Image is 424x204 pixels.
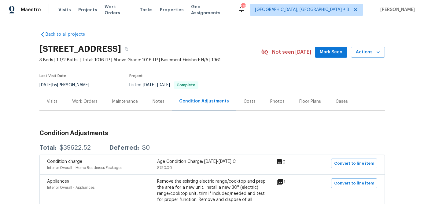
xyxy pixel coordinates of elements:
span: Projects [78,7,97,13]
span: Condition charge [47,159,82,164]
span: [DATE] [157,83,170,87]
span: Project [129,74,143,78]
div: Maintenance [112,98,138,105]
span: 3 Beds | 1 1/2 Baths | Total: 1016 ft² | Above Grade: 1016 ft² | Basement Finished: N/A | 1961 [39,57,261,63]
div: Total: [39,145,57,151]
span: [GEOGRAPHIC_DATA], [GEOGRAPHIC_DATA] + 3 [255,7,349,13]
div: Notes [153,98,164,105]
h3: Condition Adjustments [39,130,385,136]
span: [DATE] [143,83,156,87]
span: Mark Seen [320,48,342,56]
span: Interior Overall - Appliances [47,186,94,189]
span: Properties [160,7,184,13]
span: Actions [356,48,380,56]
button: Actions [351,47,385,58]
span: [DATE] [39,83,52,87]
span: Appliances [47,179,69,184]
div: $0 [142,145,150,151]
span: $750.00 [157,166,172,170]
span: Convert to line item [334,180,374,187]
span: Convert to line item [334,160,374,167]
div: 183 [241,4,245,10]
div: Visits [47,98,57,105]
div: Condition Adjustments [179,98,229,104]
span: [PERSON_NAME] [378,7,415,13]
div: 1 [276,178,305,186]
button: Convert to line item [331,178,377,188]
div: Costs [244,98,256,105]
span: Last Visit Date [39,74,66,78]
span: Visits [58,7,71,13]
div: Age Condition Charge: [DATE]-[DATE] C [157,159,267,165]
span: Listed [129,83,198,87]
span: Geo Assignments [191,4,230,16]
span: - [143,83,170,87]
div: by [PERSON_NAME] [39,81,97,89]
div: Deferred: [109,145,139,151]
a: Back to all projects [39,31,98,38]
button: Copy Address [121,44,132,55]
div: Work Orders [72,98,98,105]
span: Work Orders [105,4,132,16]
span: Interior Overall - Home Readiness Packages [47,166,122,170]
h2: [STREET_ADDRESS] [39,46,121,52]
span: Tasks [140,8,153,12]
span: Not seen [DATE] [272,49,311,55]
button: Mark Seen [315,47,347,58]
div: Floor Plans [299,98,321,105]
span: Maestro [21,7,41,13]
button: Convert to line item [331,159,377,168]
div: 0 [275,159,305,166]
div: Cases [336,98,348,105]
div: $39622.52 [60,145,91,151]
div: Photos [270,98,285,105]
span: Complete [174,83,198,87]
